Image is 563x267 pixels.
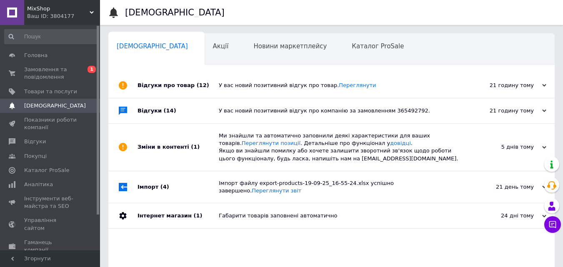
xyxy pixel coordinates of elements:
span: (1) [193,212,202,219]
span: Інструменти веб-майстра та SEO [24,195,77,210]
div: У вас новий позитивний відгук про товар. [219,82,463,89]
span: Головна [24,52,48,59]
a: Переглянути [339,82,376,88]
span: (4) [160,184,169,190]
h1: [DEMOGRAPHIC_DATA] [125,7,225,17]
span: [DEMOGRAPHIC_DATA] [117,42,188,50]
span: Каталог ProSale [24,167,69,174]
div: Зміни в контенті [138,124,219,171]
span: Покупці [24,152,47,160]
div: Ми знайшли та автоматично заповнили деякі характеристики для ваших товарів. . Детальніше про функ... [219,132,463,162]
div: Імпорт [138,171,219,203]
span: [DEMOGRAPHIC_DATA] [24,102,86,110]
span: Аналітика [24,181,53,188]
div: Ваш ID: 3804177 [27,12,100,20]
div: Інтернет магазин [138,203,219,228]
span: Управління сайтом [24,217,77,232]
span: 1 [88,66,96,73]
span: Гаманець компанії [24,239,77,254]
span: (14) [164,107,176,114]
span: MixShop [27,5,90,12]
span: Акції [213,42,229,50]
span: Новини маркетплейсу [253,42,327,50]
a: Переглянути позиції [242,140,300,146]
div: Імпорт файлу export-products-19-09-25_16-55-24.xlsx успішно завершено. [219,180,463,195]
div: 21 годину тому [463,107,546,115]
span: Показники роботи компанії [24,116,77,131]
span: Товари та послуги [24,88,77,95]
button: Чат з покупцем [544,216,561,233]
span: (1) [191,144,200,150]
span: Відгуки [24,138,46,145]
div: 21 день тому [463,183,546,191]
a: Переглянути звіт [252,187,301,194]
div: Відгуки про товар [138,73,219,98]
div: 24 дні тому [463,212,546,220]
input: Пошук [4,29,98,44]
span: (12) [197,82,209,88]
div: Габарити товарів заповнені автоматично [219,212,463,220]
div: 21 годину тому [463,82,546,89]
div: 5 днів тому [463,143,546,151]
div: У вас новий позитивний відгук про компанію за замовленням 365492792. [219,107,463,115]
span: Каталог ProSale [352,42,404,50]
div: Відгуки [138,98,219,123]
a: довідці [390,140,411,146]
span: Замовлення та повідомлення [24,66,77,81]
